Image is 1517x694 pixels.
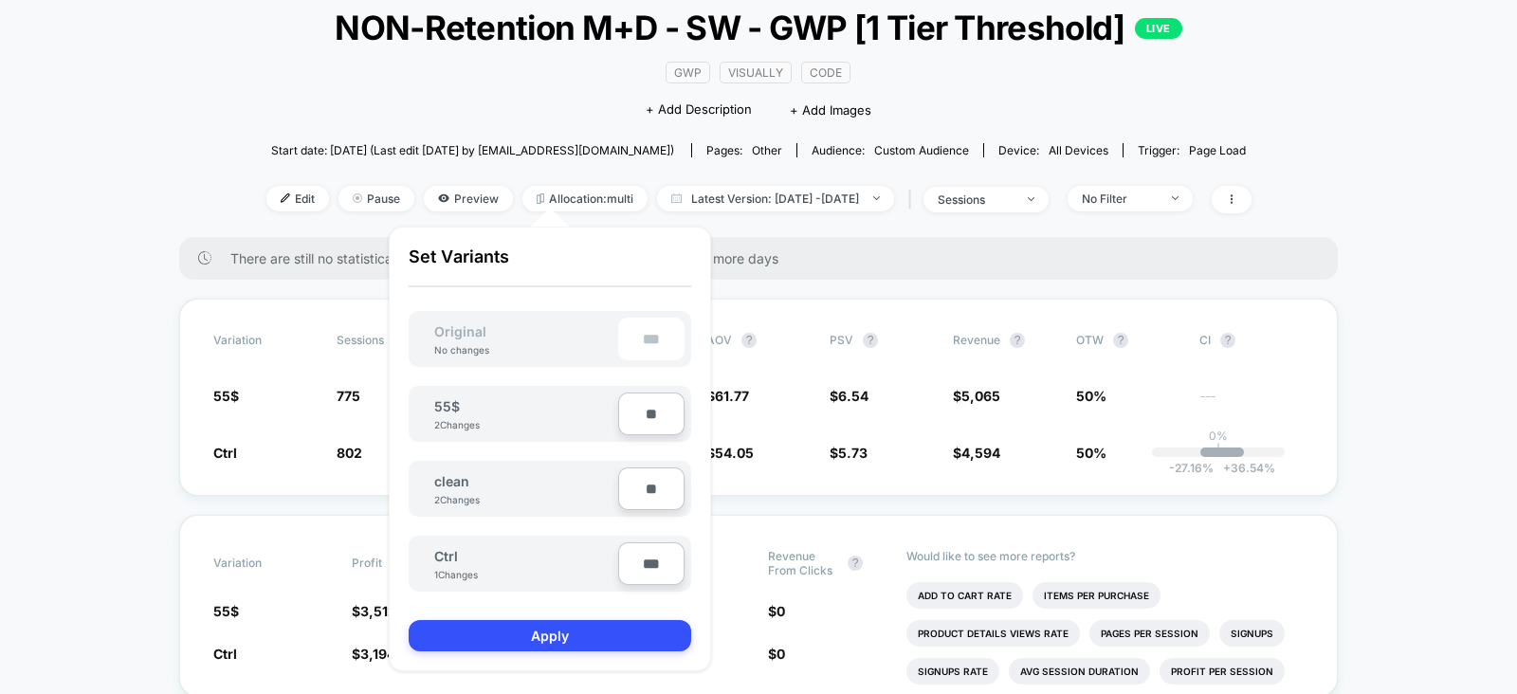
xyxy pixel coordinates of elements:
[415,323,505,339] span: Original
[768,646,785,662] span: $
[424,186,513,211] span: Preview
[904,186,923,213] span: |
[271,143,674,157] span: Start date: [DATE] (Last edit [DATE] by [EMAIL_ADDRESS][DOMAIN_NAME])
[537,193,544,204] img: rebalance
[777,646,785,662] span: 0
[409,247,691,287] p: Set Variants
[360,603,396,619] span: 3,512
[213,445,237,461] span: Ctrl
[953,388,1000,404] span: $
[938,192,1014,207] div: sessions
[906,620,1080,647] li: Product Details Views Rate
[777,603,785,619] span: 0
[906,658,999,685] li: Signups Rate
[434,473,469,489] span: clean
[1009,658,1150,685] li: Avg Session Duration
[790,102,871,118] span: + Add Images
[337,388,360,404] span: 775
[434,569,491,580] div: 1 Changes
[671,193,682,203] img: calendar
[1089,620,1210,647] li: Pages Per Session
[983,143,1123,157] span: Device:
[360,646,395,662] span: 3,194
[1113,333,1128,348] button: ?
[906,549,1304,563] p: Would like to see more reports?
[1028,197,1034,201] img: end
[768,603,785,619] span: $
[1076,388,1106,404] span: 50%
[213,549,318,577] span: Variation
[666,62,710,83] span: gwp
[812,143,969,157] div: Audience:
[657,186,894,211] span: Latest Version: [DATE] - [DATE]
[352,556,382,570] span: Profit
[352,646,395,662] span: $
[434,398,460,414] span: 55$
[338,186,414,211] span: Pause
[830,333,853,347] span: PSV
[715,388,749,404] span: 61.77
[1199,333,1304,348] span: CI
[801,62,850,83] span: code
[281,193,290,203] img: edit
[1199,391,1304,405] span: ---
[1076,445,1106,461] span: 50%
[213,646,237,662] span: Ctrl
[213,603,239,619] span: 55$
[906,582,1023,609] li: Add To Cart Rate
[1135,18,1182,39] p: LIVE
[848,556,863,571] button: ?
[830,388,868,404] span: $
[1216,443,1220,457] p: |
[863,333,878,348] button: ?
[830,445,868,461] span: $
[1160,658,1285,685] li: Profit Per Session
[266,186,329,211] span: Edit
[838,388,868,404] span: 6.54
[1219,620,1285,647] li: Signups
[953,333,1000,347] span: Revenue
[1214,461,1275,475] span: 36.54 %
[961,445,1000,461] span: 4,594
[953,445,1000,461] span: $
[434,494,491,505] div: 2 Changes
[1220,333,1235,348] button: ?
[646,100,752,119] span: + Add Description
[434,548,458,564] span: Ctrl
[409,620,691,651] button: Apply
[337,333,384,347] span: Sessions
[1172,196,1179,200] img: end
[1076,333,1180,348] span: OTW
[434,419,491,430] div: 2 Changes
[1189,143,1246,157] span: Page Load
[522,186,648,211] span: Allocation: multi
[1082,192,1158,206] div: No Filter
[1138,143,1246,157] div: Trigger:
[1049,143,1108,157] span: all devices
[715,445,754,461] span: 54.05
[768,549,838,577] span: Revenue From Clicks
[415,344,508,356] div: No changes
[1169,461,1214,475] span: -27.16 %
[315,8,1201,47] span: NON-Retention M+D - SW - GWP [1 Tier Threshold]
[1209,429,1228,443] p: 0%
[741,333,757,348] button: ?
[353,193,362,203] img: end
[752,143,782,157] span: other
[706,445,754,461] span: $
[337,445,362,461] span: 802
[874,143,969,157] span: Custom Audience
[1223,461,1231,475] span: +
[706,143,782,157] div: Pages:
[1033,582,1161,609] li: Items Per Purchase
[213,388,239,404] span: 55$
[230,250,1300,266] span: There are still no statistically significant results. We recommend waiting a few more days
[961,388,1000,404] span: 5,065
[838,445,868,461] span: 5.73
[352,603,396,619] span: $
[720,62,792,83] span: visually
[873,196,880,200] img: end
[213,333,318,348] span: Variation
[1010,333,1025,348] button: ?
